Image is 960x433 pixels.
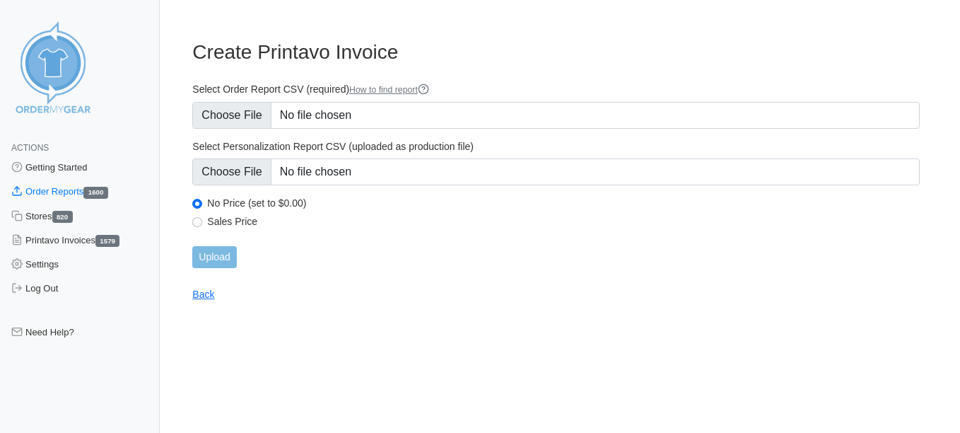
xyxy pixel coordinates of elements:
[11,143,49,153] span: Actions
[52,211,73,223] span: 820
[192,83,920,96] label: Select Order Report CSV (required)
[207,197,920,209] label: No Price (set to $0.00)
[192,246,236,268] input: Upload
[207,215,920,228] label: Sales Price
[192,289,214,300] a: Back
[192,40,920,64] h3: Create Printavo Invoice
[95,235,119,247] span: 1579
[192,140,920,153] label: Select Personalization Report CSV (uploaded as production file)
[349,85,429,95] a: How to find report
[83,187,107,199] span: 1600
